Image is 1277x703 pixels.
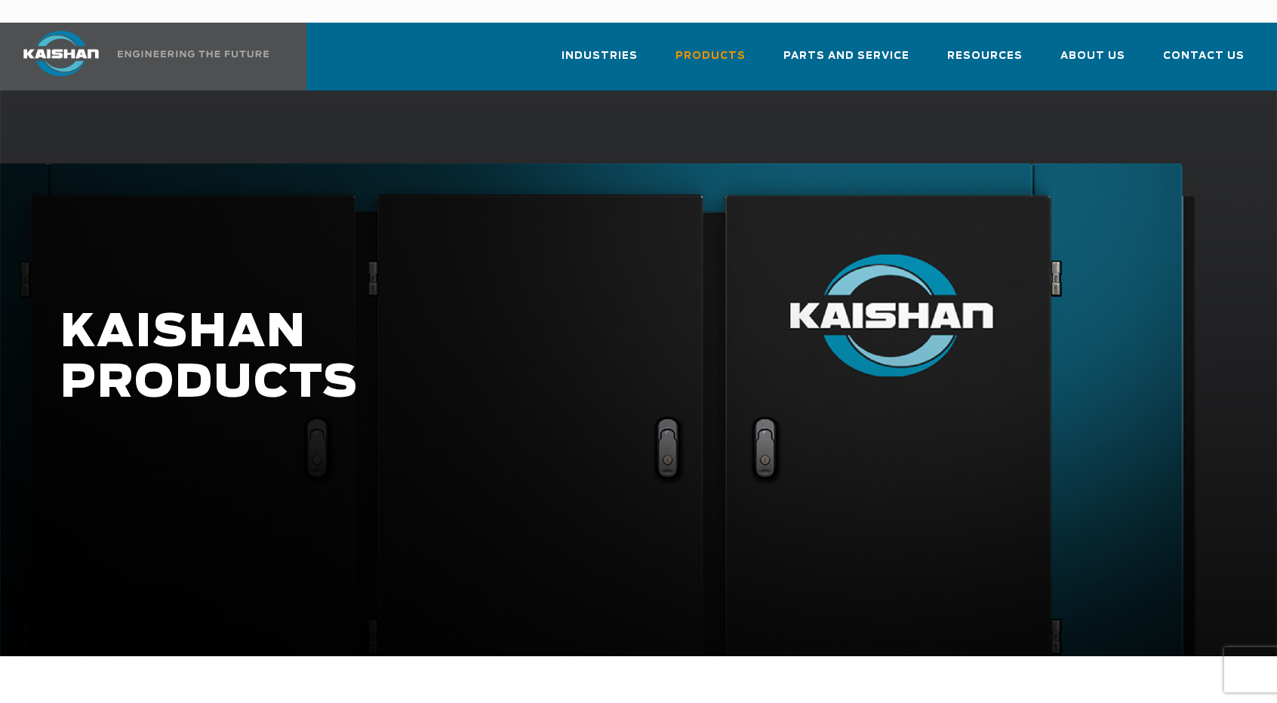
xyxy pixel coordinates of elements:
[1163,48,1245,65] span: Contact Us
[562,48,638,65] span: Industries
[118,51,269,57] img: Engineering the future
[675,36,746,87] a: Products
[1060,36,1125,87] a: About Us
[783,48,909,65] span: Parts and Service
[1163,36,1245,87] a: Contact Us
[1060,48,1125,65] span: About Us
[947,48,1023,65] span: Resources
[5,31,118,76] img: kaishan logo
[562,36,638,87] a: Industries
[947,36,1023,87] a: Resources
[675,48,746,65] span: Products
[783,36,909,87] a: Parts and Service
[5,23,272,91] a: Kaishan USA
[60,308,1021,409] h1: KAISHAN PRODUCTS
